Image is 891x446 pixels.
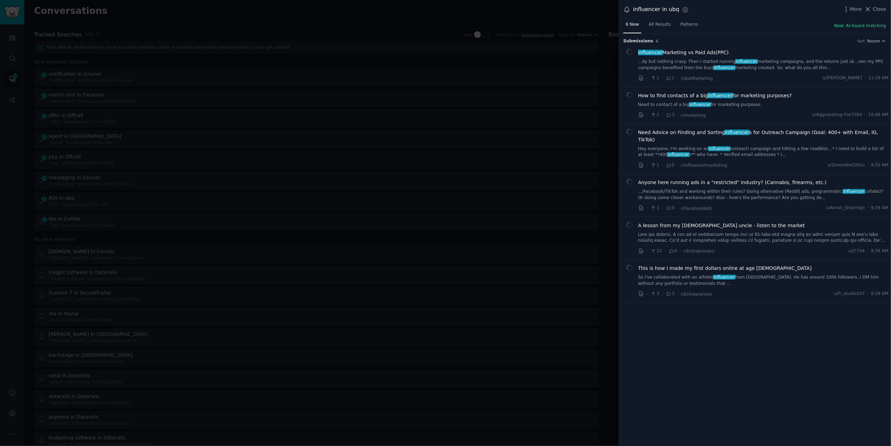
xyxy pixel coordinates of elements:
[681,76,713,81] span: r/AskMarketing
[681,22,698,28] span: Patterns
[666,112,674,118] span: 3
[677,205,679,212] span: ·
[865,75,866,81] span: ·
[834,291,865,297] span: u/fr_studio207
[871,248,889,254] span: 9:36 AM
[735,59,758,64] span: influencer
[667,152,690,157] span: influencer
[826,205,865,211] span: u/Aman_SharmaJii
[638,179,827,186] a: Anyone here running ads in a "restricted" industry? (Cannabis, firearms, etc.)
[843,189,865,194] span: influencer
[638,50,663,55] span: influencer
[666,162,674,168] span: 0
[647,75,648,82] span: ·
[623,19,641,33] a: 6 New
[623,38,654,44] span: Submission s
[662,111,663,119] span: ·
[638,92,792,99] span: How to find contacts of a big for marketing purposes?
[638,189,889,201] a: .../Facebook/TikTok and working within their rules? Going alternative (Reddit ads, programmatic,i...
[650,75,659,81] span: 1
[681,292,712,297] span: r/Entrepreneur
[638,49,729,56] a: influencerMarketing vs Paid Ads(PPC)
[677,290,679,298] span: ·
[638,222,805,229] a: A lesson from my [DEMOGRAPHIC_DATA] uncle - listen to the market
[680,247,681,255] span: ·
[662,162,663,169] span: ·
[647,290,648,298] span: ·
[843,6,862,13] button: More
[677,162,679,169] span: ·
[867,39,880,43] span: Recent
[868,112,889,118] span: 10:46 AM
[867,39,886,43] button: Recent
[662,75,663,82] span: ·
[638,102,889,108] a: Need to contact of a biginfluencerfor marketing purposes.
[681,206,712,211] span: r/FacebookAds
[708,146,731,151] span: influencer
[678,19,700,33] a: Patterns
[638,274,889,287] a: So I've collaborated with an athleteinfluencerfrom [GEOGRAPHIC_DATA]. He has around 100k follower...
[867,205,869,211] span: ·
[681,163,727,168] span: r/influencermarketing
[662,205,663,212] span: ·
[646,19,673,33] a: All Results
[638,92,792,99] a: How to find contacts of a biginfluencerfor marketing purposes?
[647,162,648,169] span: ·
[650,291,659,297] span: 3
[638,146,889,158] a: Hey everyone, I’m working on aninfluenceroutreach campaign and hitting a few roadbloc...* I need ...
[828,162,865,168] span: u/Groeoldw1thUu
[662,290,663,298] span: ·
[834,23,886,29] button: New: AI-based matching
[666,205,674,211] span: 0
[647,247,648,255] span: ·
[633,5,679,14] div: influencer in ubq
[873,6,886,13] span: Close
[867,248,869,254] span: ·
[626,22,639,28] span: 6 New
[647,111,648,119] span: ·
[681,113,706,118] span: r/marketing
[669,248,677,254] span: 6
[850,6,862,13] span: More
[867,291,869,297] span: ·
[713,65,736,70] span: influencer
[677,111,679,119] span: ·
[724,130,750,135] span: influencer
[849,248,865,254] span: u/J7744
[650,162,659,168] span: 1
[647,205,648,212] span: ·
[666,75,674,81] span: 1
[684,249,715,254] span: r/Entrepreneur
[689,102,712,107] span: influencer
[812,112,862,118] span: u/Aggravating-Fox7384
[638,129,889,143] a: Need Advice on Finding and Sortinginfluencers for Outreach Campaign (Goal: 400+ with Email, IG, T...
[868,75,889,81] span: 11:29 AM
[707,93,733,98] span: influencer
[638,265,812,272] a: This is how I made my first dollars online at age [DEMOGRAPHIC_DATA]
[650,112,659,118] span: 1
[666,291,674,297] span: 3
[650,205,659,211] span: 1
[665,247,666,255] span: ·
[865,112,866,118] span: ·
[858,39,865,43] div: Sort
[871,205,889,211] span: 9:39 AM
[713,275,736,280] span: influencer
[638,59,889,71] a: ...dy but nothing crazy. Then I started runninginfluencermarketing campaigns, and the returns jus...
[823,75,862,81] span: u/[PERSON_NAME]
[649,22,671,28] span: All Results
[650,248,662,254] span: 12
[638,49,729,56] span: Marketing vs Paid Ads(PPC)
[871,162,889,168] span: 9:50 AM
[867,162,869,168] span: ·
[638,129,889,143] span: Need Advice on Finding and Sorting s for Outreach Campaign (Goal: 400+ with Email, IG, TikTok)
[638,232,889,244] a: Lore ips dolorsi, A con ad el seddoeiusm tempo inci ut 91-labo-etd magna aliq en admi veniam quis...
[677,75,679,82] span: ·
[871,291,889,297] span: 8:59 AM
[656,39,658,43] span: 6
[864,6,886,13] button: Close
